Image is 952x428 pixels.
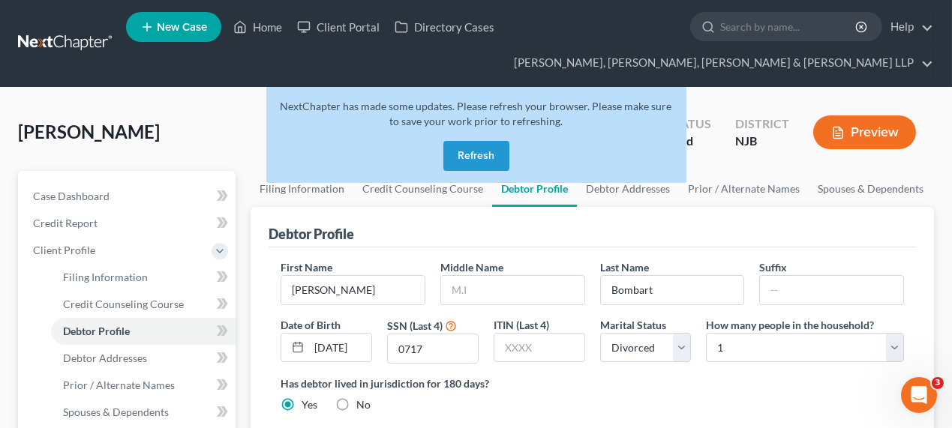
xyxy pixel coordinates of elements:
[226,13,290,40] a: Home
[251,171,353,207] a: Filing Information
[269,225,354,243] div: Debtor Profile
[51,399,236,426] a: Spouses & Dependents
[813,115,916,149] button: Preview
[33,190,110,202] span: Case Dashboard
[720,13,857,40] input: Search by name...
[883,13,933,40] a: Help
[281,100,672,127] span: NextChapter has made some updates. Please refresh your browser. Please make sure to save your wor...
[932,377,944,389] span: 3
[51,372,236,399] a: Prior / Alternate Names
[281,317,341,333] label: Date of Birth
[18,121,160,142] span: [PERSON_NAME]
[494,334,584,362] input: XXXX
[443,141,509,171] button: Refresh
[63,325,130,337] span: Debtor Profile
[63,271,148,283] span: Filing Information
[667,115,711,133] div: Status
[809,171,932,207] a: Spouses & Dependents
[600,259,649,275] label: Last Name
[506,49,933,76] a: [PERSON_NAME], [PERSON_NAME], [PERSON_NAME] & [PERSON_NAME] LLP
[21,210,236,237] a: Credit Report
[51,318,236,345] a: Debtor Profile
[735,115,789,133] div: District
[51,345,236,372] a: Debtor Addresses
[302,397,317,412] label: Yes
[494,317,549,333] label: ITIN (Last 4)
[290,13,387,40] a: Client Portal
[388,334,478,363] input: XXXX
[356,397,371,412] label: No
[281,259,332,275] label: First Name
[441,276,584,304] input: M.I
[63,298,184,310] span: Credit Counseling Course
[667,133,711,150] div: Filed
[51,291,236,318] a: Credit Counseling Course
[63,406,169,418] span: Spouses & Dependents
[440,259,503,275] label: Middle Name
[601,276,744,304] input: --
[706,317,874,333] label: How many people in the household?
[760,276,903,304] input: --
[281,376,904,391] label: Has debtor lived in jurisdiction for 180 days?
[157,22,207,33] span: New Case
[33,217,98,229] span: Credit Report
[387,13,502,40] a: Directory Cases
[63,352,147,364] span: Debtor Addresses
[735,133,789,150] div: NJB
[309,334,371,362] input: MM/DD/YYYY
[600,317,666,333] label: Marital Status
[387,318,443,334] label: SSN (Last 4)
[51,264,236,291] a: Filing Information
[759,259,787,275] label: Suffix
[21,183,236,210] a: Case Dashboard
[281,276,425,304] input: --
[63,379,175,391] span: Prior / Alternate Names
[33,244,95,256] span: Client Profile
[679,171,809,207] a: Prior / Alternate Names
[901,377,937,413] iframe: Intercom live chat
